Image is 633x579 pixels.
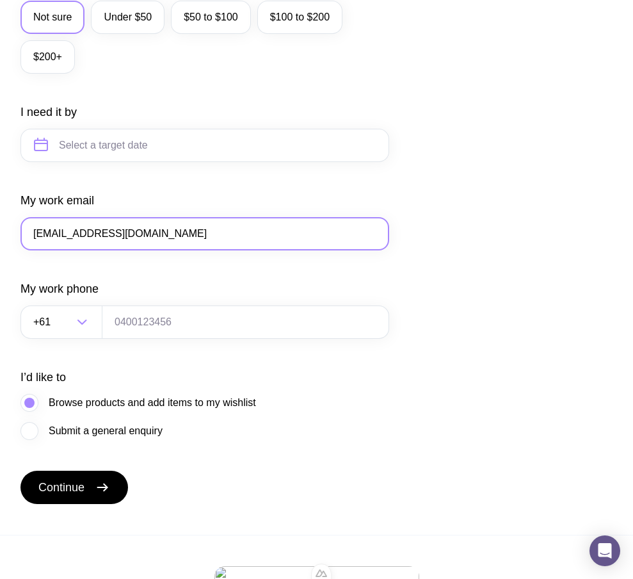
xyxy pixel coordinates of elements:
[20,1,84,34] label: Not sure
[91,1,164,34] label: Under $50
[589,535,620,566] div: Open Intercom Messenger
[20,104,77,120] label: I need it by
[49,395,256,411] span: Browse products and add items to my wishlist
[20,370,66,385] label: I’d like to
[38,480,84,495] span: Continue
[20,217,389,250] input: you@email.com
[20,193,94,208] label: My work email
[49,423,163,439] span: Submit a general enquiry
[53,306,73,339] input: Search for option
[171,1,251,34] label: $50 to $100
[20,306,102,339] div: Search for option
[20,281,99,297] label: My work phone
[33,306,53,339] span: +61
[102,306,389,339] input: 0400123456
[20,471,128,504] button: Continue
[20,40,75,74] label: $200+
[257,1,342,34] label: $100 to $200
[20,129,389,162] input: Select a target date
